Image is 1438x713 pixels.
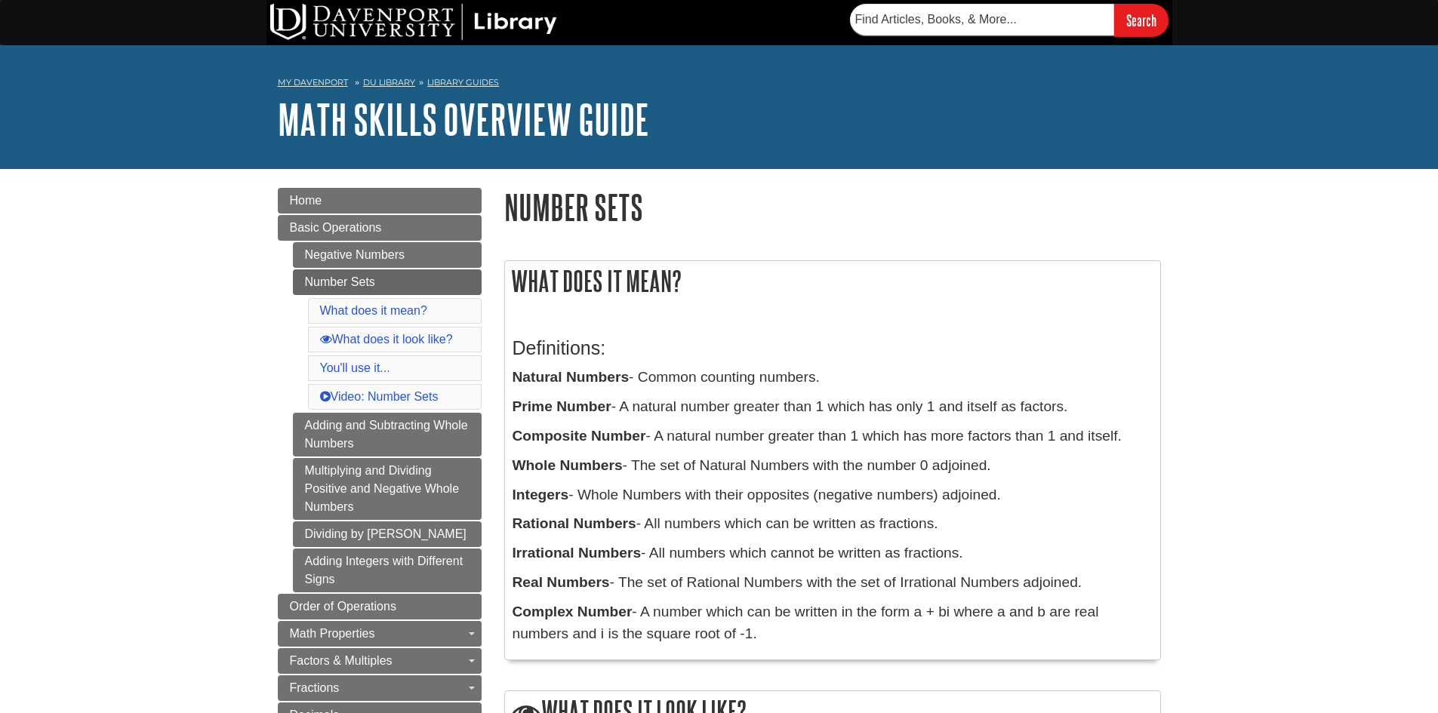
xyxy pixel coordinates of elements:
[278,621,482,647] a: Math Properties
[293,242,482,268] a: Negative Numbers
[290,600,396,613] span: Order of Operations
[427,77,499,88] a: Library Guides
[513,484,1153,506] p: - Whole Numbers with their opposites (negative numbers) adjoined.
[278,96,649,143] a: Math Skills Overview Guide
[320,390,439,403] a: Video: Number Sets
[293,549,482,592] a: Adding Integers with Different Signs
[850,4,1114,35] input: Find Articles, Books, & More...
[278,76,348,89] a: My Davenport
[293,269,482,295] a: Number Sets
[320,333,453,346] a: What does it look like?
[513,426,1153,447] p: - A natural number greater than 1 which has more factors than 1 and itself.
[513,604,633,619] b: Complex Number
[278,188,482,214] a: Home
[513,572,1153,594] p: - The set of Rational Numbers with the set of Irrational Numbers adjoined.
[513,601,1153,645] p: - A number which can be written in the form a + bi where a and b are real numbers and i is the sq...
[320,304,427,317] a: What does it mean?
[1114,4,1169,36] input: Search
[513,455,1153,477] p: - The set of Natural Numbers with the number 0 adjoined.
[290,627,375,640] span: Math Properties
[505,261,1160,301] h2: What does it mean?
[278,215,482,241] a: Basic Operations
[293,521,482,547] a: Dividing by [PERSON_NAME]
[513,396,1153,418] p: - A natural number greater than 1 which has only 1 and itself as factors.
[513,515,636,531] b: Rational Numbers
[290,194,322,207] span: Home
[293,413,482,456] a: Adding and Subtracting Whole Numbers
[513,367,1153,389] p: - Common counting numbers.
[513,428,646,444] b: Composite Number
[850,4,1169,36] form: Searches DU Library's articles, books, and more
[513,398,611,414] b: Prime Number
[293,458,482,520] a: Multiplying and Dividing Positive and Negative Whole Numbers
[270,4,557,40] img: DU Library
[278,648,482,674] a: Factors & Multiples
[513,545,642,561] b: Irrational Numbers
[290,221,382,234] span: Basic Operations
[513,513,1153,535] p: - All numbers which can be written as fractions.
[513,457,623,473] b: Whole Numbers
[504,188,1161,226] h1: Number Sets
[513,337,1153,359] h3: Definitions:
[290,654,393,667] span: Factors & Multiples
[278,675,482,701] a: Fractions
[513,542,1153,564] p: - All numbers which cannot be written as fractions.
[513,574,610,590] b: Real Numbers
[278,594,482,619] a: Order of Operations
[320,361,390,374] a: You'll use it...
[513,487,569,502] b: Integers
[290,681,340,694] span: Fractions
[513,369,630,385] b: Natural Numbers
[363,77,415,88] a: DU Library
[278,72,1161,97] nav: breadcrumb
